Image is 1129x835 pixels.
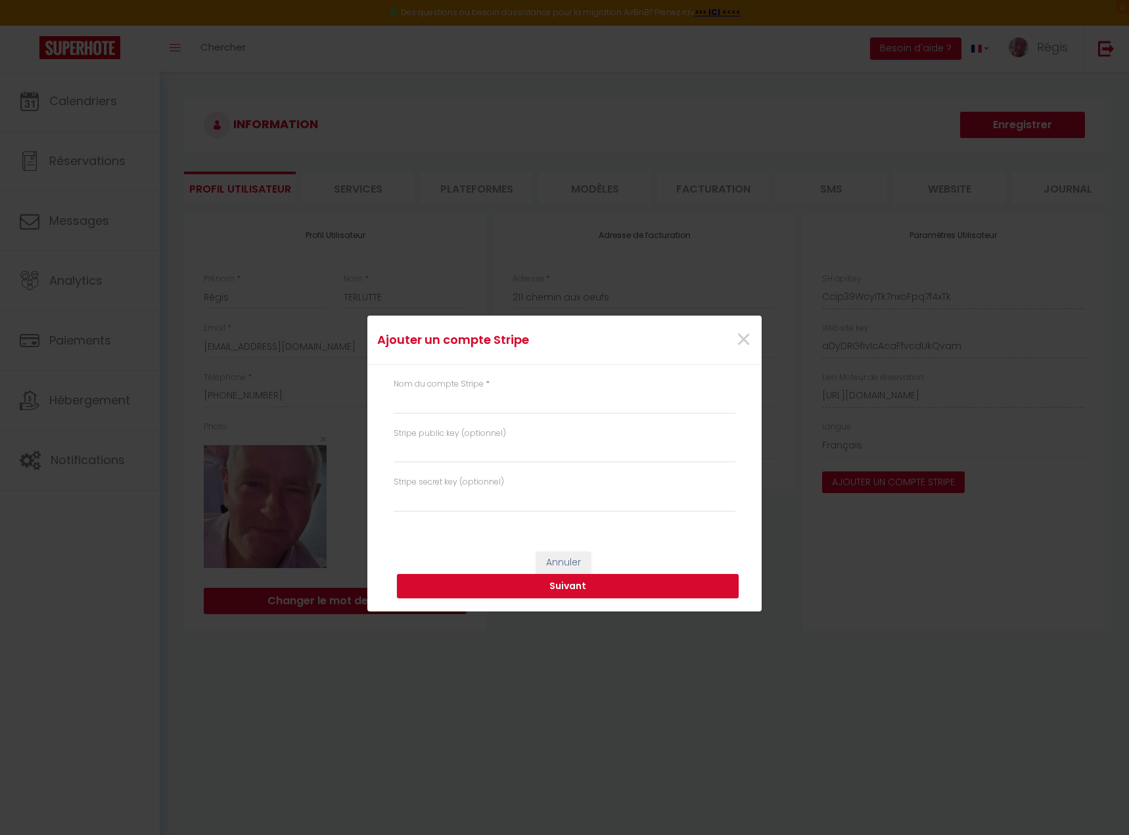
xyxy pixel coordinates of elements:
label: Stripe secret key (optionnel) [394,476,504,489]
button: Close [735,326,752,354]
h4: Ajouter un compte Stripe [377,331,621,349]
label: Nom du compte Stripe [394,378,484,391]
button: Annuler [536,552,591,574]
span: × [735,320,752,360]
button: Suivant [397,574,739,599]
label: Stripe public key (optionnel) [394,427,506,440]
